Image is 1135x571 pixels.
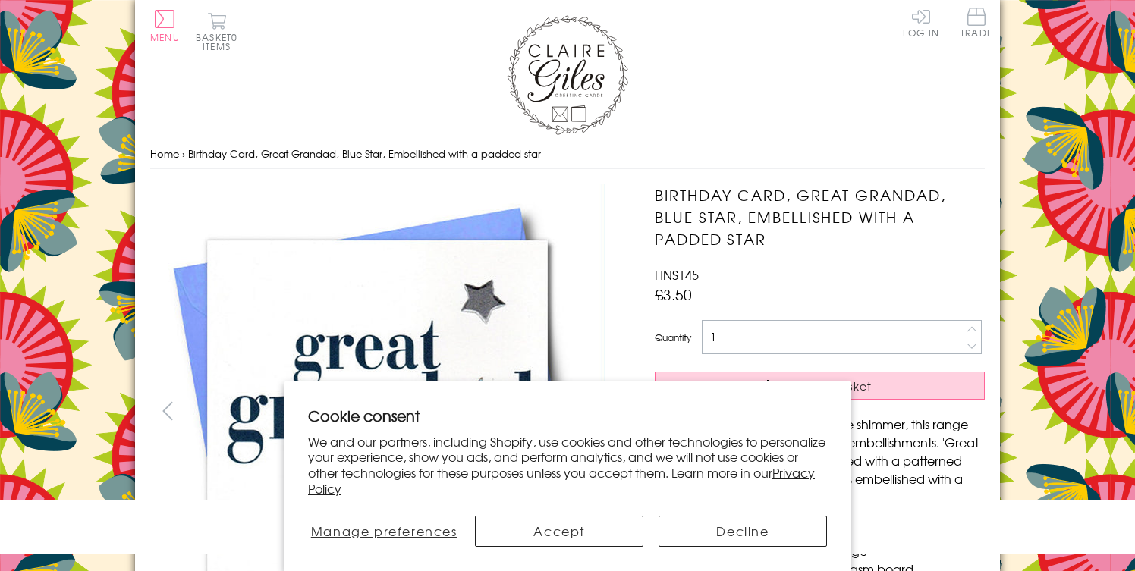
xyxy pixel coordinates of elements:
span: Add to Basket [786,378,872,394]
a: Log In [903,8,939,37]
button: Manage preferences [308,516,460,547]
button: Decline [659,516,827,547]
button: Menu [150,10,180,42]
button: Add to Basket [655,372,985,400]
span: Manage preferences [311,522,457,540]
button: Basket0 items [196,12,237,51]
span: › [182,146,185,161]
button: Accept [475,516,643,547]
span: 0 items [203,30,237,53]
span: Menu [150,30,180,44]
h2: Cookie consent [308,405,827,426]
span: £3.50 [655,284,692,305]
span: Trade [961,8,992,37]
a: Trade [961,8,992,40]
span: HNS145 [655,265,699,284]
h1: Birthday Card, Great Grandad, Blue Star, Embellished with a padded star [655,184,985,249]
label: Quantity [655,331,691,344]
img: Claire Giles Greetings Cards [507,15,628,135]
p: We and our partners, including Shopify, use cookies and other technologies to personalize your ex... [308,434,827,497]
button: prev [150,394,184,428]
nav: breadcrumbs [150,139,985,170]
span: Birthday Card, Great Grandad, Blue Star, Embellished with a padded star [188,146,541,161]
a: Home [150,146,179,161]
a: Privacy Policy [308,463,815,497]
